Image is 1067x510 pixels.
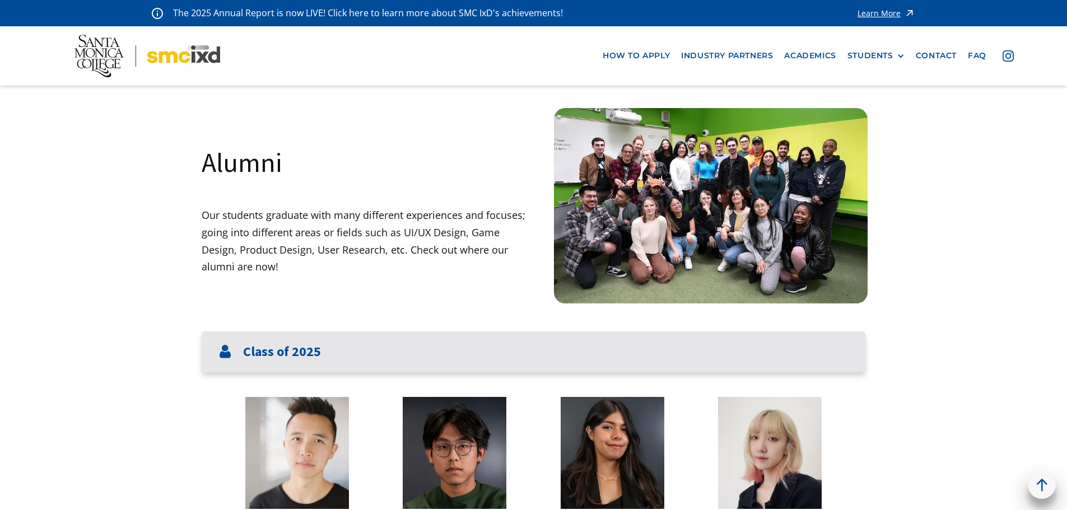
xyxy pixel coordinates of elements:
img: Santa Monica College IxD Students engaging with industry [554,108,868,303]
img: User icon [218,345,232,358]
p: The 2025 Annual Report is now LIVE! Click here to learn more about SMC IxD's achievements! [173,6,564,21]
div: STUDENTS [847,51,905,60]
h3: Class of 2025 [243,344,321,360]
a: industry partners [675,45,779,66]
a: contact [910,45,962,66]
a: back to top [1028,471,1056,499]
a: how to apply [597,45,675,66]
div: STUDENTS [847,51,893,60]
img: icon - instagram [1003,50,1014,62]
a: Learn More [858,6,915,21]
img: icon - arrow - alert [904,6,915,21]
div: Learn More [858,10,901,17]
a: Academics [779,45,841,66]
p: Our students graduate with many different experiences and focuses; going into different areas or ... [202,207,534,275]
h1: Alumni [202,145,282,180]
a: faq [962,45,992,66]
img: Santa Monica College - SMC IxD logo [74,35,220,77]
img: icon - information - alert [152,7,163,19]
